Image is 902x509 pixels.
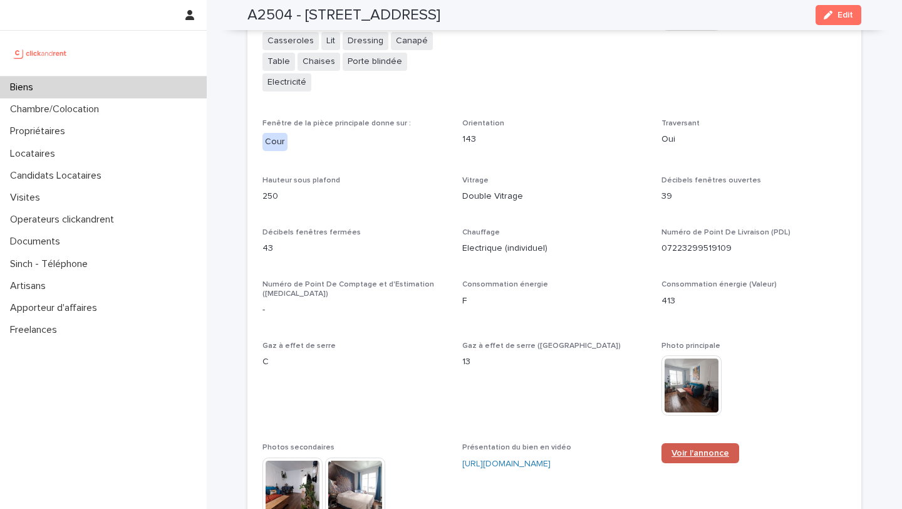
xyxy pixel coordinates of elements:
[462,342,621,350] span: Gaz à effet de serre ([GEOGRAPHIC_DATA])
[5,170,111,182] p: Candidats Locataires
[462,444,571,451] span: Présentation du bien en vidéo
[661,190,846,203] p: 39
[5,258,98,270] p: Sinch - Téléphone
[661,443,739,463] a: Voir l'annonce
[262,229,361,236] span: Décibels fenêtres fermées
[816,5,861,25] button: Edit
[5,280,56,292] p: Artisans
[462,355,647,369] p: 13
[462,229,500,236] span: Chauffage
[262,73,311,92] span: Electricité
[262,242,447,255] p: 43
[391,32,433,50] span: Canapé
[343,32,388,50] span: Dressing
[10,41,71,66] img: UCB0brd3T0yccxBKYDjQ
[247,6,440,24] h2: A2504 - [STREET_ADDRESS]
[661,242,846,255] p: 07223299519109
[5,324,67,336] p: Freelances
[5,81,43,93] p: Biens
[5,125,75,137] p: Propriétaires
[262,281,434,297] span: Numéro de Point De Comptage et d'Estimation ([MEDICAL_DATA])
[661,133,846,146] p: Oui
[462,133,647,146] p: 143
[262,303,447,317] p: -
[671,449,729,458] span: Voir l'annonce
[5,214,124,226] p: Operateurs clickandrent
[5,103,109,115] p: Chambre/Colocation
[262,53,295,71] span: Table
[462,177,489,184] span: Vitrage
[262,133,288,151] div: Cour
[5,236,70,248] p: Documents
[462,120,504,127] span: Orientation
[462,281,548,288] span: Consommation énergie
[661,295,846,308] p: 413
[661,229,791,236] span: Numéro de Point De Livraison (PDL)
[343,53,407,71] span: Porte blindée
[661,177,761,184] span: Décibels fenêtres ouvertes
[298,53,340,71] span: Chaises
[262,120,411,127] span: Fenêtre de la pièce principale donne sur :
[462,459,551,468] a: [URL][DOMAIN_NAME]
[262,342,336,350] span: Gaz à effet de serre
[262,177,340,184] span: Hauteur sous plafond
[462,295,647,308] p: F
[661,281,777,288] span: Consommation énergie (Valeur)
[5,302,107,314] p: Apporteur d'affaires
[262,32,319,50] span: Casseroles
[661,342,720,350] span: Photo principale
[462,190,647,203] p: Double Vitrage
[321,32,340,50] span: Lit
[837,11,853,19] span: Edit
[262,190,447,203] p: 250
[661,120,700,127] span: Traversant
[462,242,647,255] p: Electrique (individuel)
[5,148,65,160] p: Locataires
[5,192,50,204] p: Visites
[262,355,447,369] p: C
[262,444,334,451] span: Photos secondaires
